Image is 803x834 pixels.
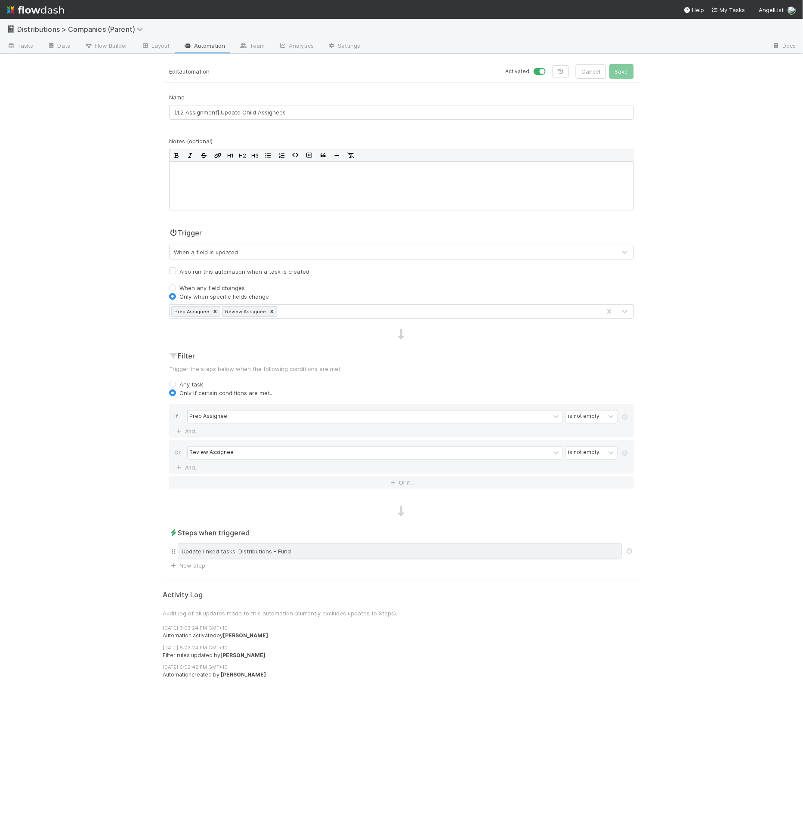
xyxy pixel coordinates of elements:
div: is not empty [568,449,599,457]
div: Automation activated by [163,632,648,640]
div: Or [174,446,187,461]
div: [DATE] 6:02:42 PM GMT+10 [163,664,648,671]
label: Notes (optional) [169,137,213,145]
p: Audit log of all updates made to this automation (currently excludes updates to Steps). [163,609,640,618]
a: Flow Builder [77,40,134,53]
label: Only when specific fields change [179,292,269,301]
div: Prep Assignee [172,307,210,316]
div: Review Assignee [189,449,234,457]
a: Docs [766,40,803,53]
button: Save [609,64,634,79]
div: is not empty [568,413,599,420]
a: Analytics [272,40,321,53]
div: When a field is updated [174,248,238,256]
button: Or if... [169,476,634,489]
small: Activated [505,68,529,75]
img: logo-inverted-e16ddd16eac7371096b0.svg [7,3,64,17]
label: Only if certain conditions are met... [179,389,274,397]
img: avatar_8e0a024e-b700-4f9f-aecf-6f1e79dccd3c.png [788,6,796,15]
button: Strikethrough [197,149,211,161]
span: Distributions > Companies (Parent) [17,25,147,34]
strong: [PERSON_NAME] [220,652,266,659]
p: Trigger the steps below when the following conditions are met. [169,364,634,373]
span: AngelList [759,6,784,13]
label: Any task [179,380,203,389]
p: Edit automation [169,65,395,78]
span: Tasks [7,41,34,50]
a: My Tasks [711,6,745,14]
h2: Filter [169,351,634,361]
button: Cancel [576,64,606,79]
div: Update linked tasks: Distributions - Fund [178,543,622,559]
div: Filter rules updated by [163,652,648,660]
button: Horizontal Rule [330,149,344,161]
div: Help [684,6,704,14]
div: [DATE] 6:03:24 PM GMT+10 [163,625,648,632]
div: Review Assignee [222,307,267,316]
a: And.. [174,425,201,438]
strong: [PERSON_NAME] [221,672,266,678]
strong: [PERSON_NAME] [223,633,268,639]
a: Layout [134,40,177,53]
a: Team [232,40,272,53]
button: Ordered List [275,149,289,161]
div: Automation created by [163,671,648,679]
button: Code Block [303,149,316,161]
a: New step [169,562,205,569]
label: Also run this automation when a task is created [179,266,309,277]
label: Name [169,93,185,102]
button: H2 [236,149,249,161]
h2: Trigger [169,228,202,238]
a: Settings [321,40,368,53]
div: [DATE] 6:03:24 PM GMT+10 [163,645,648,652]
a: Data [40,40,77,53]
button: Code [289,149,303,161]
label: When any field changes [179,284,245,292]
button: Bullet List [261,149,275,161]
button: Italic [183,149,197,161]
a: And.. [174,461,201,474]
button: H1 [225,149,236,161]
a: Automation [177,40,232,53]
h5: Activity Log [163,591,640,599]
span: My Tasks [711,6,745,13]
div: Prep Assignee [189,413,227,420]
span: 📓 [7,25,15,33]
button: Blockquote [316,149,330,161]
button: Bold [170,149,183,161]
button: H3 [249,149,261,161]
div: If [174,410,187,425]
h2: Steps when triggered [169,528,634,538]
button: Edit Link [211,149,225,161]
span: Flow Builder [84,41,127,50]
button: Remove Format [344,149,358,161]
